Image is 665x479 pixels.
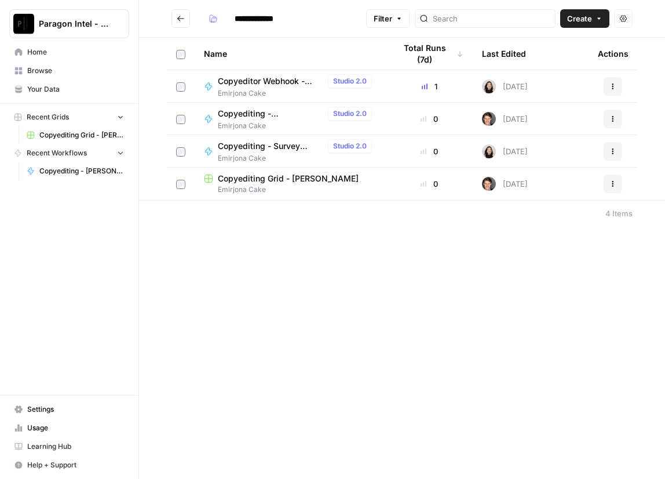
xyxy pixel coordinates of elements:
span: Settings [27,404,124,415]
img: t5ef5oef8zpw1w4g2xghobes91mw [482,144,496,158]
span: Emirjona Cake [218,121,377,131]
div: [DATE] [482,144,528,158]
a: Copyediting - [PERSON_NAME]Studio 2.0Emirjona Cake [204,107,377,131]
span: Home [27,47,124,57]
img: Paragon Intel - Copyediting Logo [13,13,34,34]
a: Usage [9,419,129,437]
span: Copyediting - Survey Questions - [PERSON_NAME] [218,140,323,152]
span: Help + Support [27,460,124,470]
img: qw00ik6ez51o8uf7vgx83yxyzow9 [482,112,496,126]
a: Browse [9,61,129,80]
a: Home [9,43,129,61]
span: Copyeditor Webhook - [PERSON_NAME] [218,75,323,87]
div: 1 [395,81,463,92]
button: Workspace: Paragon Intel - Copyediting [9,9,129,38]
span: Emirjona Cake [218,88,377,99]
span: Browse [27,66,124,76]
div: Total Runs (7d) [395,38,463,70]
a: Copyediting Grid - [PERSON_NAME]Emirjona Cake [204,173,377,195]
span: Emirjona Cake [218,153,377,164]
a: Learning Hub [9,437,129,456]
span: Copyediting - [PERSON_NAME] [218,108,323,119]
span: Create [567,13,592,24]
button: Recent Workflows [9,144,129,162]
div: [DATE] [482,79,528,93]
span: Copyediting Grid - [PERSON_NAME] [218,173,359,184]
span: Emirjona Cake [204,184,377,195]
button: Filter [366,9,410,28]
button: Help + Support [9,456,129,474]
span: Filter [374,13,392,24]
div: Name [204,38,377,70]
div: 0 [395,113,463,125]
div: 0 [395,178,463,190]
div: Last Edited [482,38,526,70]
a: Copyediting Grid - [PERSON_NAME] [21,126,129,144]
a: Settings [9,400,129,419]
div: [DATE] [482,177,528,191]
span: Paragon Intel - Copyediting [39,18,109,30]
span: Studio 2.0 [333,141,367,151]
span: Copyediting - [PERSON_NAME] [39,166,124,176]
span: Recent Workflows [27,148,87,158]
span: Studio 2.0 [333,108,367,119]
button: Recent Grids [9,108,129,126]
div: Actions [598,38,629,70]
div: [DATE] [482,112,528,126]
input: Search [433,13,550,24]
img: t5ef5oef8zpw1w4g2xghobes91mw [482,79,496,93]
span: Learning Hub [27,441,124,452]
div: 4 Items [605,208,633,219]
a: Copyeditor Webhook - [PERSON_NAME]Studio 2.0Emirjona Cake [204,74,377,99]
button: Go back [171,9,190,28]
a: Your Data [9,80,129,99]
img: qw00ik6ez51o8uf7vgx83yxyzow9 [482,177,496,191]
span: Recent Grids [27,112,69,122]
span: Copyediting Grid - [PERSON_NAME] [39,130,124,140]
span: Studio 2.0 [333,76,367,86]
a: Copyediting - Survey Questions - [PERSON_NAME]Studio 2.0Emirjona Cake [204,139,377,164]
span: Your Data [27,84,124,95]
a: Copyediting - [PERSON_NAME] [21,162,129,180]
span: Usage [27,423,124,433]
button: Create [560,9,609,28]
div: 0 [395,146,463,157]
